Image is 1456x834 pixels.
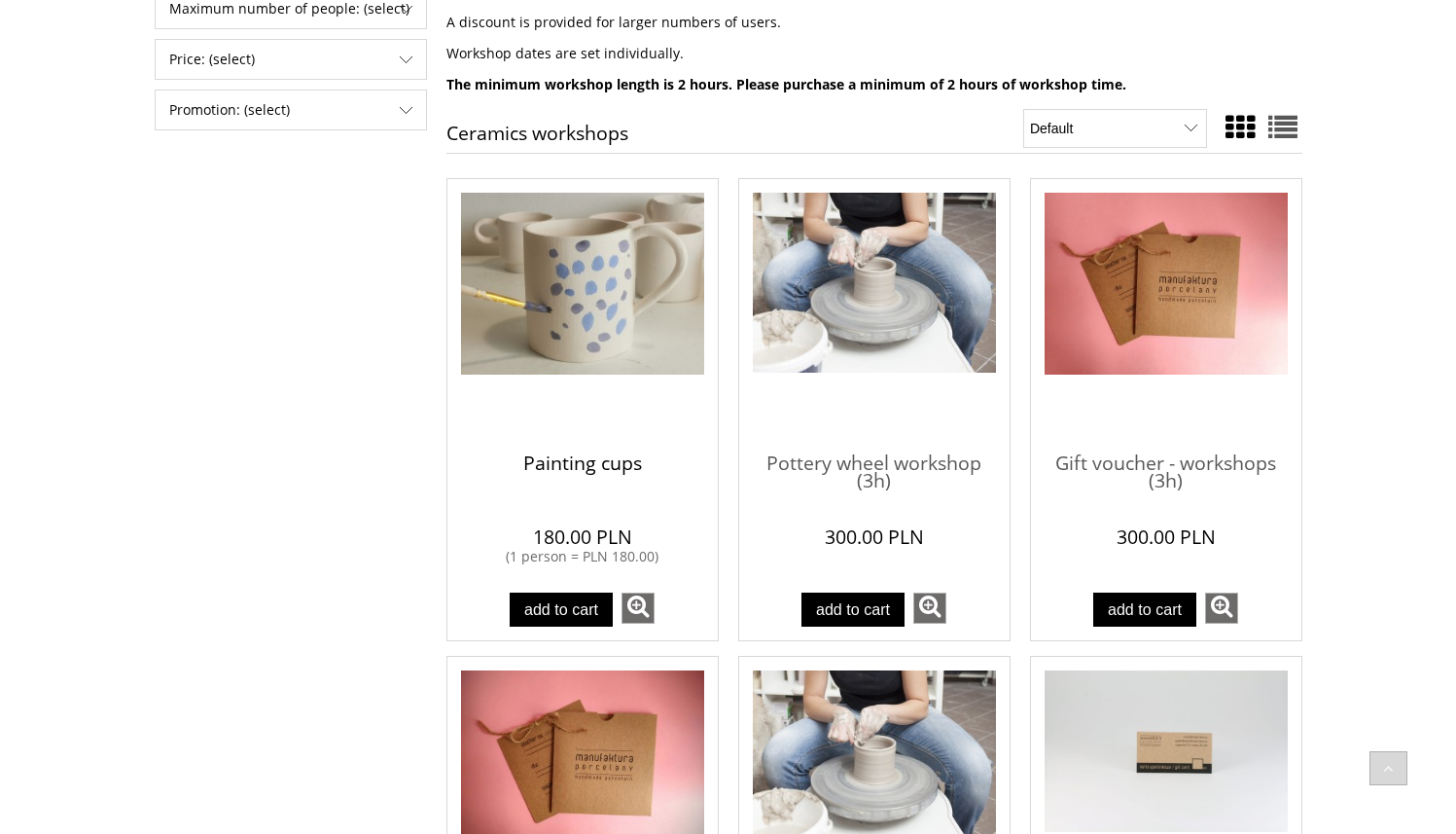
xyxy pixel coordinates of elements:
a: Go to the product Pottery wheel workshop (3h) [753,193,996,436]
font: Promotion: (select) [169,100,290,119]
font: The minimum workshop length is 2 hours. Please purchase a minimum of 2 hours of workshop time. [446,75,1126,93]
font: Price: (select) [169,50,255,68]
font: Workshop dates are set individually. [446,44,684,62]
span: Promotion: (select) [156,91,426,129]
font: Ceramics workshops [446,120,628,146]
a: Painting cups [461,436,704,513]
font: A discount is provided for larger numbers of users. [446,13,781,31]
button: Add to cart Gift voucher - workshops (3h) [1093,593,1195,627]
img: Gift voucher - workshops (3h) [1045,193,1288,376]
a: Go to the product Gift voucher - workshops (3h) [1045,193,1288,436]
a: Full view [1268,107,1297,147]
a: Pottery wheel workshop (3h) [753,436,996,513]
font: Pottery wheel workshop (3h) [766,450,981,493]
font: Gift voucher - workshops (3h) [1055,450,1276,493]
font: (1 person = PLN 180.00) [506,547,658,565]
a: see more [621,593,655,624]
font: 300.00 PLN [1117,524,1216,550]
a: see more [913,593,946,624]
font: 180.00 PLN [533,524,632,550]
font: Painting cups [523,450,642,476]
a: Gift voucher - workshops (3h) [1045,436,1288,513]
a: Go to the product Mug Painting [461,193,704,436]
font: Add to cart [816,600,890,618]
img: Pottery wheel workshop (3h) [753,193,996,374]
select: Sort by [1023,109,1206,148]
font: 300.00 PLN [825,524,924,550]
div: Filter [155,39,427,80]
a: see more [1205,593,1238,624]
button: Add to cart Mug painting [510,593,612,627]
font: Add to cart [1108,600,1182,618]
a: View with photo [1225,107,1255,147]
img: Gift card [1045,671,1288,832]
span: Price: (select) [156,40,426,79]
font: Add to cart [524,600,598,618]
img: Painting cups [461,193,704,376]
button: Add to cart Pottery wheel workshop (3h) [801,593,904,627]
div: Filter [155,90,427,130]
